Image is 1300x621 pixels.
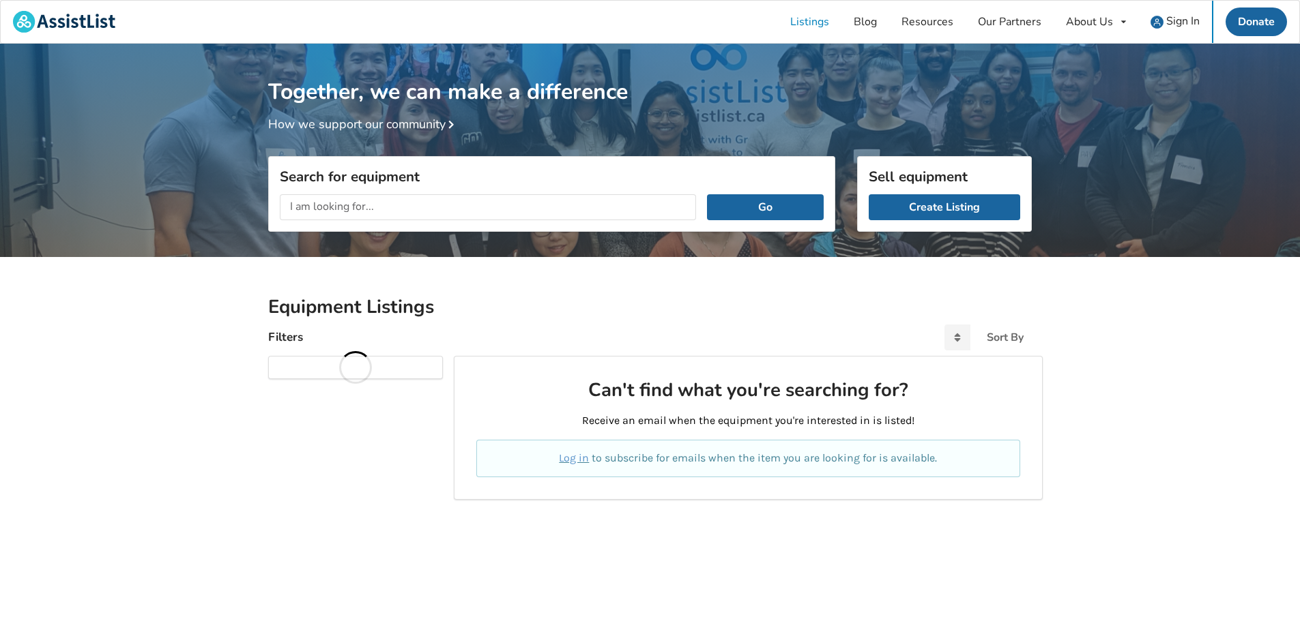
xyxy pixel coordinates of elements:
a: Create Listing [869,194,1020,220]
div: About Us [1066,16,1113,27]
a: Log in [559,451,589,464]
button: Go [707,194,824,220]
a: Resources [889,1,966,43]
h2: Can't find what you're searching for? [476,378,1020,402]
h4: Filters [268,329,303,345]
span: Sign In [1166,14,1200,29]
h1: Together, we can make a difference [268,44,1032,106]
input: I am looking for... [280,194,696,220]
img: user icon [1151,16,1164,29]
p: to subscribe for emails when the item you are looking for is available. [493,451,1004,466]
div: Sort By [987,332,1024,343]
a: How we support our community [268,116,459,132]
a: Blog [841,1,889,43]
a: Listings [778,1,841,43]
p: Receive an email when the equipment you're interested in is listed! [476,413,1020,429]
h2: Equipment Listings [268,295,1032,319]
a: Our Partners [966,1,1054,43]
a: Donate [1226,7,1287,36]
h3: Sell equipment [869,168,1020,185]
h3: Search for equipment [280,168,824,185]
a: user icon Sign In [1138,1,1212,43]
img: assistlist-logo [13,11,115,33]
